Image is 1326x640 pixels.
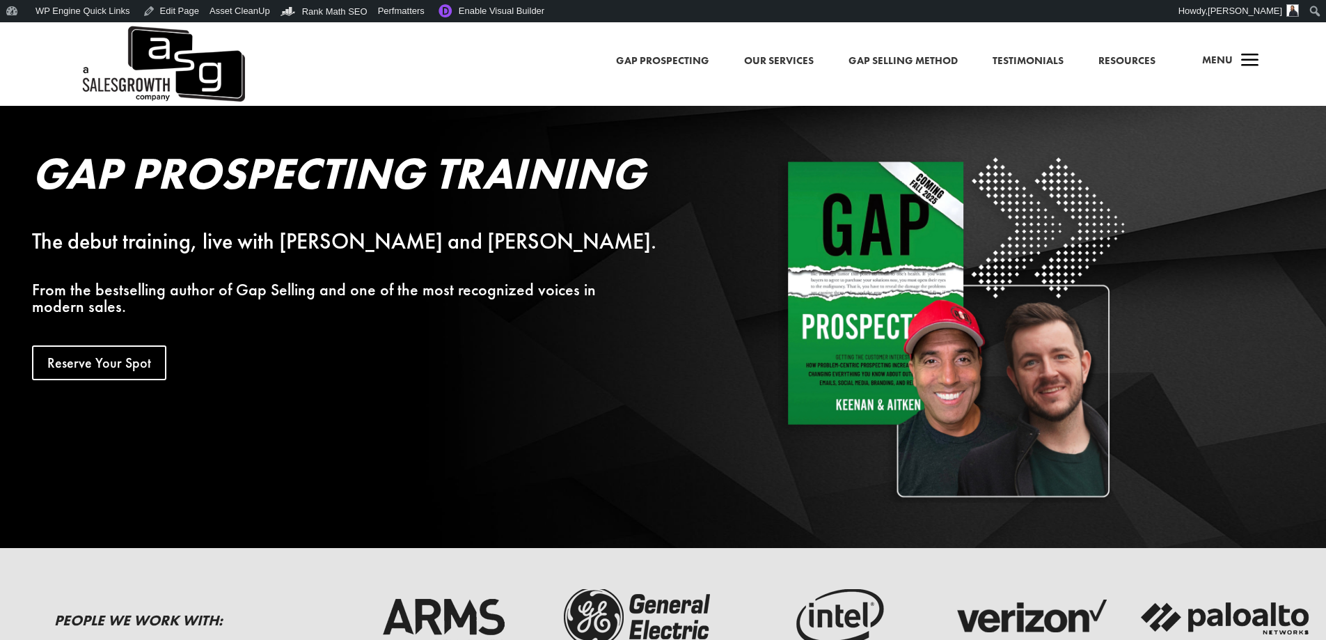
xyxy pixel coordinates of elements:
a: Resources [1098,52,1155,70]
a: Gap Prospecting [616,52,709,70]
img: ASG Co. Logo [80,22,245,106]
span: Menu [1202,53,1233,67]
span: a [1236,47,1264,75]
a: Gap Selling Method [849,52,958,70]
div: The debut training, live with [PERSON_NAME] and [PERSON_NAME]. [32,233,685,250]
img: Square White - Shadow [778,151,1130,503]
a: Testimonials [993,52,1064,70]
span: Rank Math SEO [302,6,368,17]
a: A Sales Growth Company Logo [80,22,245,106]
h2: Gap Prospecting Training [32,151,685,203]
span: [PERSON_NAME] [1208,6,1282,16]
a: Reserve Your Spot [32,345,166,380]
a: Our Services [744,52,814,70]
p: From the bestselling author of Gap Selling and one of the most recognized voices in modern sales. [32,281,685,315]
